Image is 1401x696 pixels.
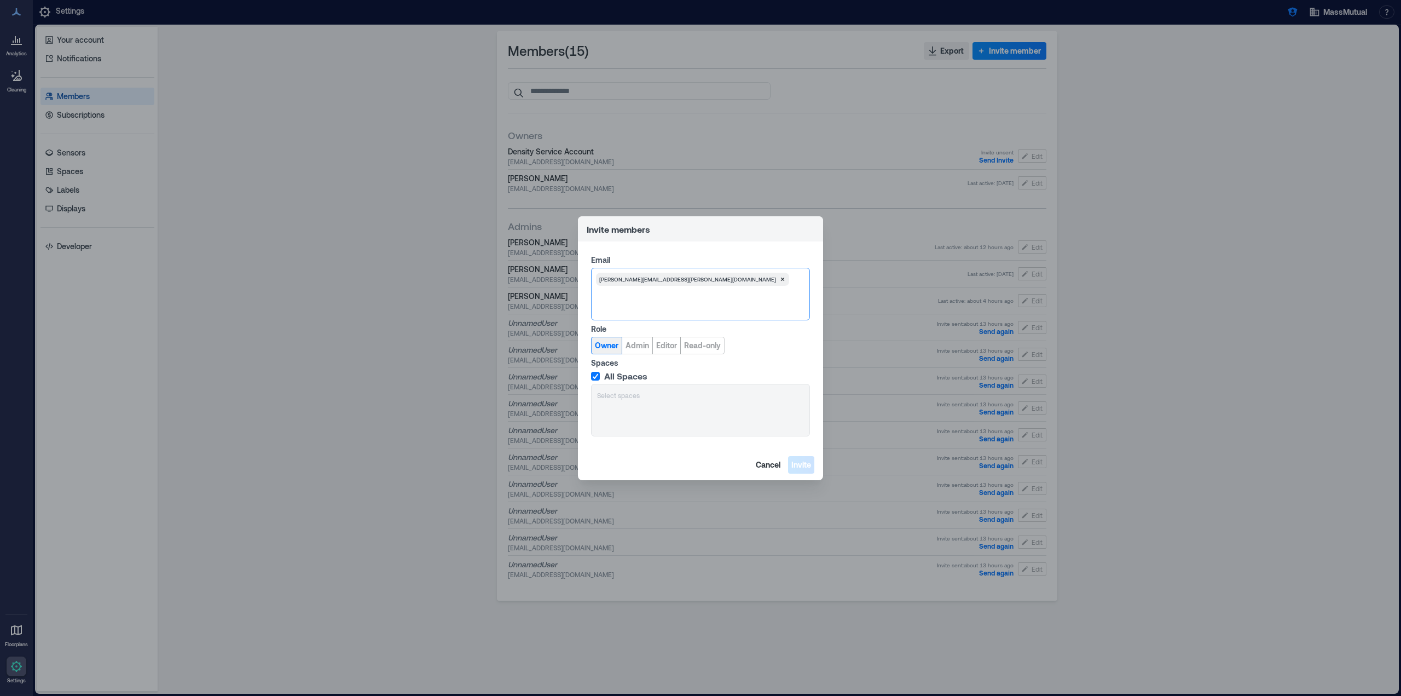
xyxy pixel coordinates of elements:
button: Cancel [752,456,784,474]
label: Role [591,324,808,335]
span: [PERSON_NAME][EMAIL_ADDRESS][PERSON_NAME][DOMAIN_NAME] [599,275,776,284]
span: Cancel [756,459,780,470]
button: Invite [788,456,814,474]
span: All Spaces [604,371,647,382]
label: Email [591,255,808,266]
button: Owner [591,337,622,354]
span: Invite [791,459,811,470]
span: Read-only [684,340,721,351]
header: Invite members [578,216,823,241]
span: Owner [595,340,618,351]
button: Admin [622,337,653,354]
button: Editor [652,337,681,354]
span: Editor [656,340,677,351]
span: Admin [626,340,649,351]
button: Read-only [680,337,725,354]
label: Spaces [591,358,808,369]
